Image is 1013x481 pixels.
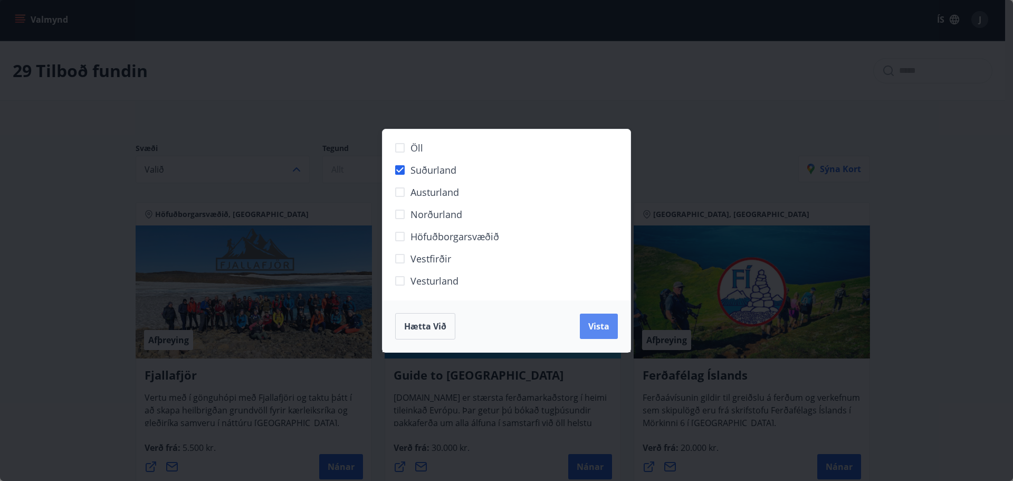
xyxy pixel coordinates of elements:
span: Vesturland [410,274,458,288]
span: Vista [588,320,609,332]
button: Vista [580,314,618,339]
span: Austurland [410,185,459,199]
span: Vestfirðir [410,252,451,266]
button: Hætta við [395,313,455,339]
span: Hætta við [404,320,446,332]
span: Norðurland [410,208,462,221]
span: Öll [410,141,423,155]
span: Suðurland [410,163,456,177]
span: Höfuðborgarsvæðið [410,230,499,243]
